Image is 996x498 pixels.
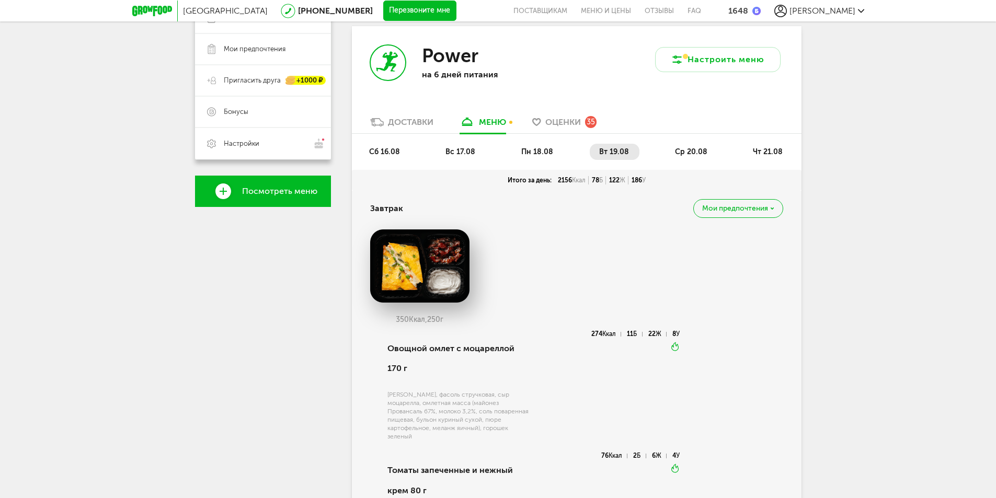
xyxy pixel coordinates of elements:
span: У [642,177,646,184]
img: bonus_b.cdccf46.png [752,7,761,15]
div: 1648 [728,6,748,16]
div: 2 [633,454,646,458]
span: Ккал [602,330,616,338]
span: Б [633,330,637,338]
a: Бонусы [195,96,331,128]
div: 78 [589,176,606,184]
span: Б [599,177,603,184]
div: 76 [601,454,627,458]
div: 6 [652,454,667,458]
div: 35 [585,116,597,128]
a: Пригласить друга +1000 ₽ [195,65,331,96]
div: 22 [648,332,667,337]
p: на 6 дней питания [422,70,558,79]
span: чт 21.08 [753,147,783,156]
span: Посмотреть меню [242,187,317,196]
div: 8 [672,332,680,337]
span: вт 19.08 [599,147,629,156]
span: У [676,330,680,338]
span: Мои предпочтения [702,205,768,212]
span: Настройки [224,139,259,148]
a: Настройки [195,128,331,159]
div: Доставки [388,117,433,127]
span: Ккал [609,452,622,459]
button: Перезвоните мне [383,1,456,21]
div: Итого за день: [505,176,555,184]
div: 350 250 [370,316,470,324]
span: Пригласить друга [224,76,281,85]
span: г [440,315,443,324]
span: Оценки [545,117,581,127]
h3: Power [422,44,478,67]
img: big_YHxOUau6WZp7WEvs.png [370,229,470,303]
div: 2156 [555,176,589,184]
span: Ж [620,177,625,184]
span: ср 20.08 [675,147,707,156]
span: У [676,452,680,459]
div: 186 [628,176,649,184]
div: +1000 ₽ [286,76,326,85]
a: Посмотреть меню [195,176,331,207]
span: Бонусы [224,107,248,117]
span: Ж [656,452,661,459]
span: пн 18.08 [521,147,553,156]
div: 274 [591,332,621,337]
span: Ккал, [409,315,427,324]
span: Мои предпочтения [224,44,285,54]
span: Б [637,452,640,459]
span: [PERSON_NAME] [789,6,855,16]
div: Овощной омлет с моцареллой 170 г [387,331,532,387]
a: Мои предпочтения [195,33,331,65]
div: [PERSON_NAME], фасоль стручковая, сыр моцарелла, омлетная масса (майонез Провансаль 67%, молоко 3... [387,390,532,441]
h4: Завтрак [370,199,403,218]
div: 122 [606,176,628,184]
div: 11 [627,332,642,337]
span: Ж [656,330,661,338]
span: Ккал [572,177,586,184]
span: [GEOGRAPHIC_DATA] [183,6,268,16]
a: [PHONE_NUMBER] [298,6,373,16]
a: меню [454,117,511,133]
div: меню [479,117,506,127]
span: вс 17.08 [445,147,475,156]
span: сб 16.08 [369,147,400,156]
div: 4 [672,454,680,458]
a: Оценки 35 [527,117,602,133]
a: Доставки [365,117,439,133]
button: Настроить меню [655,47,781,72]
